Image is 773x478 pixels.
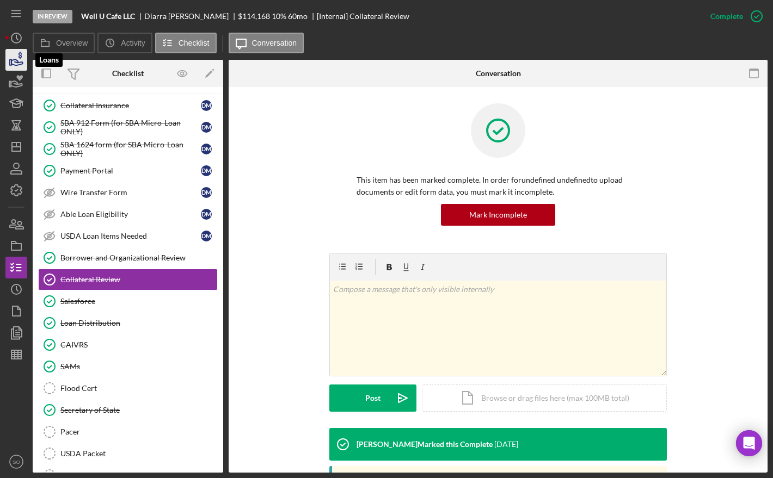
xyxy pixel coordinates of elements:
[38,356,218,377] a: SAMs
[60,253,217,262] div: Borrower and Organizational Review
[201,165,212,176] div: D M
[38,247,218,269] a: Borrower and Organizational Review
[494,440,518,449] time: 2025-10-01 15:44
[238,12,270,21] div: $114,168
[201,144,212,154] div: D M
[56,39,88,47] label: Overview
[38,138,218,160] a: SBA 1624 form (for SBA Micro-Loan ONLY)DM
[357,174,640,198] p: This item has been marked complete. In order for undefined undefined to upload documents or edit ...
[60,384,217,393] div: Flood Cert
[13,459,20,465] text: SO
[201,122,212,133] div: D M
[38,160,218,182] a: Payment PortalDM
[229,33,304,53] button: Conversation
[736,430,762,456] div: Open Intercom Messenger
[201,187,212,198] div: D M
[38,399,218,421] a: Secretary of State
[121,39,145,47] label: Activity
[38,443,218,464] a: USDA Packet
[97,33,152,53] button: Activity
[60,427,217,436] div: Pacer
[179,39,210,47] label: Checklist
[38,116,218,138] a: SBA 912 Form (for SBA Micro-Loan ONLY)DM
[329,384,416,412] button: Post
[38,312,218,334] a: Loan Distribution
[60,210,201,219] div: Able Loan Eligibility
[272,12,286,21] div: 10 %
[38,290,218,312] a: Salesforce
[38,203,218,225] a: Able Loan EligibilityDM
[33,10,72,23] div: In Review
[60,232,201,240] div: USDA Loan Items Needed
[60,166,201,175] div: Payment Portal
[201,100,212,111] div: D M
[38,334,218,356] a: CAIVRS
[60,275,217,284] div: Collateral Review
[112,69,144,78] div: Checklist
[38,421,218,443] a: Pacer
[476,69,521,78] div: Conversation
[60,449,217,458] div: USDA Packet
[60,119,201,136] div: SBA 912 Form (for SBA Micro-Loan ONLY)
[33,33,95,53] button: Overview
[38,269,218,290] a: Collateral Review
[60,140,201,158] div: SBA 1624 form (for SBA Micro-Loan ONLY)
[38,182,218,203] a: Wire Transfer FormDM
[469,204,527,226] div: Mark Incomplete
[201,209,212,220] div: D M
[317,12,409,21] div: [Internal] Collateral Review
[38,225,218,247] a: USDA Loan Items NeededDM
[700,5,768,27] button: Complete
[60,319,217,327] div: Loan Distribution
[60,297,217,306] div: Salesforce
[288,12,308,21] div: 60 mo
[144,12,238,21] div: Diarra [PERSON_NAME]
[60,362,217,371] div: SAMs
[252,39,297,47] label: Conversation
[155,33,217,53] button: Checklist
[201,231,212,241] div: D M
[38,95,218,116] a: Collateral InsuranceDM
[60,406,217,414] div: Secretary of State
[5,451,27,473] button: SO
[60,188,201,197] div: Wire Transfer Form
[441,204,555,226] button: Mark Incomplete
[365,384,381,412] div: Post
[357,440,493,449] div: [PERSON_NAME] Marked this Complete
[38,377,218,399] a: Flood Cert
[60,340,217,349] div: CAIVRS
[710,5,743,27] div: Complete
[81,12,135,21] b: Well U Cafe LLC
[60,101,201,110] div: Collateral Insurance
